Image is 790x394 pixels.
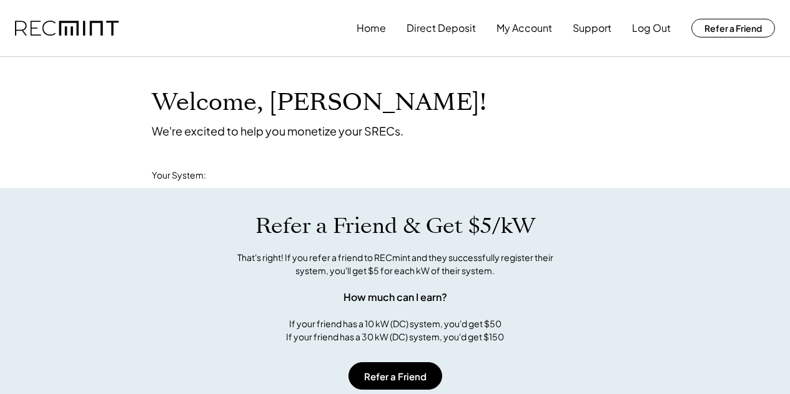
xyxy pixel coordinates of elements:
[573,16,611,41] button: Support
[255,213,535,239] h1: Refer a Friend & Get $5/kW
[348,362,442,390] button: Refer a Friend
[496,16,552,41] button: My Account
[15,21,119,36] img: recmint-logotype%403x.png
[152,124,403,138] div: We're excited to help you monetize your SRECs.
[632,16,671,41] button: Log Out
[691,19,775,37] button: Refer a Friend
[407,16,476,41] button: Direct Deposit
[224,251,567,277] div: That's right! If you refer a friend to RECmint and they successfully register their system, you'l...
[152,169,206,182] div: Your System:
[152,88,486,117] h1: Welcome, [PERSON_NAME]!
[357,16,386,41] button: Home
[343,290,447,305] div: How much can I earn?
[286,317,504,343] div: If your friend has a 10 kW (DC) system, you'd get $50 If your friend has a 30 kW (DC) system, you...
